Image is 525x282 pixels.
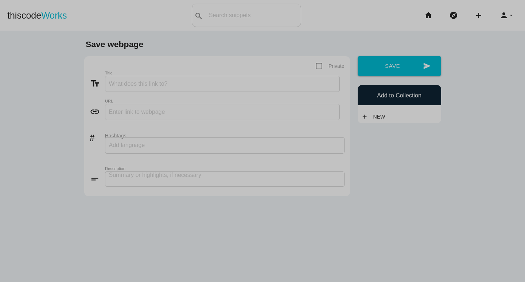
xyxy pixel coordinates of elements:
label: Hashtags [105,133,345,139]
span: Works [41,10,67,20]
label: Description [105,166,297,171]
i: link [90,107,105,117]
i: send [423,56,431,76]
button: search [192,4,205,27]
input: Search snippets [205,8,301,23]
i: short_text [90,174,105,184]
i: search [194,4,203,28]
i: text_fields [90,78,105,89]
i: # [90,131,105,141]
a: thiscodeWorks [7,4,67,27]
i: explore [449,4,458,27]
input: What does this link to? [105,76,340,92]
input: Enter link to webpage [105,104,340,120]
h6: Add to Collection [361,92,437,99]
label: URL [105,99,297,104]
i: person [499,4,508,27]
i: arrow_drop_down [508,4,514,27]
i: add [474,4,483,27]
i: home [424,4,433,27]
label: Title [105,71,297,76]
input: Add language [109,138,153,153]
a: addNew [361,110,389,123]
b: Save webpage [86,39,143,49]
i: add [361,110,368,123]
span: Private [316,62,345,71]
button: sendSave [358,56,441,76]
